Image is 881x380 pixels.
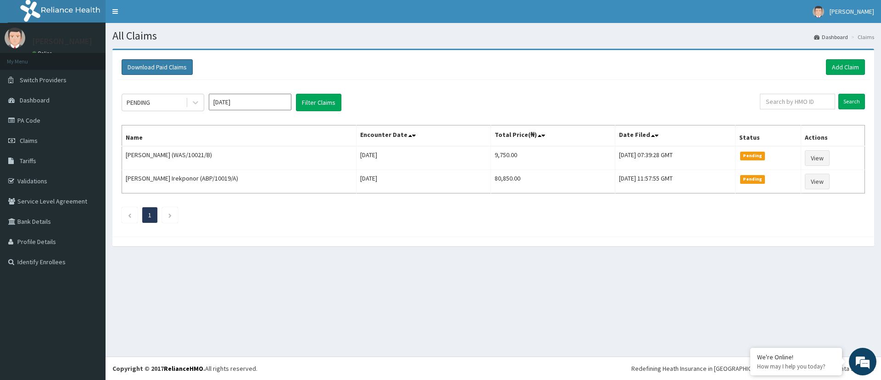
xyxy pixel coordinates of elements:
[615,170,736,193] td: [DATE] 11:57:55 GMT
[20,76,67,84] span: Switch Providers
[740,152,765,160] span: Pending
[849,33,874,41] li: Claims
[830,7,874,16] span: [PERSON_NAME]
[32,50,54,57] a: Online
[148,211,151,219] a: Page 1 is your current page
[112,364,205,373] strong: Copyright © 2017 .
[491,125,615,147] th: Total Price(₦)
[32,37,92,45] p: [PERSON_NAME]
[20,96,50,104] span: Dashboard
[106,357,881,380] footer: All rights reserved.
[357,125,491,147] th: Encounter Date
[5,28,25,48] img: User Image
[826,59,865,75] a: Add Claim
[757,353,835,361] div: We're Online!
[122,146,357,170] td: [PERSON_NAME] (WAS/10021/B)
[805,174,830,189] a: View
[814,33,848,41] a: Dashboard
[760,94,835,109] input: Search by HMO ID
[209,94,291,110] input: Select Month and Year
[813,6,824,17] img: User Image
[838,94,865,109] input: Search
[491,170,615,193] td: 80,850.00
[357,146,491,170] td: [DATE]
[122,125,357,147] th: Name
[491,146,615,170] td: 9,750.00
[805,150,830,166] a: View
[112,30,874,42] h1: All Claims
[122,170,357,193] td: [PERSON_NAME] Irekponor (ABP/10019/A)
[615,125,736,147] th: Date Filed
[631,364,874,373] div: Redefining Heath Insurance in [GEOGRAPHIC_DATA] using Telemedicine and Data Science!
[801,125,865,147] th: Actions
[735,125,801,147] th: Status
[168,211,172,219] a: Next page
[20,136,38,145] span: Claims
[296,94,341,111] button: Filter Claims
[128,211,132,219] a: Previous page
[122,59,193,75] button: Download Paid Claims
[164,364,203,373] a: RelianceHMO
[20,157,36,165] span: Tariffs
[357,170,491,193] td: [DATE]
[757,363,835,370] p: How may I help you today?
[127,98,150,107] div: PENDING
[740,175,765,183] span: Pending
[615,146,736,170] td: [DATE] 07:39:28 GMT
